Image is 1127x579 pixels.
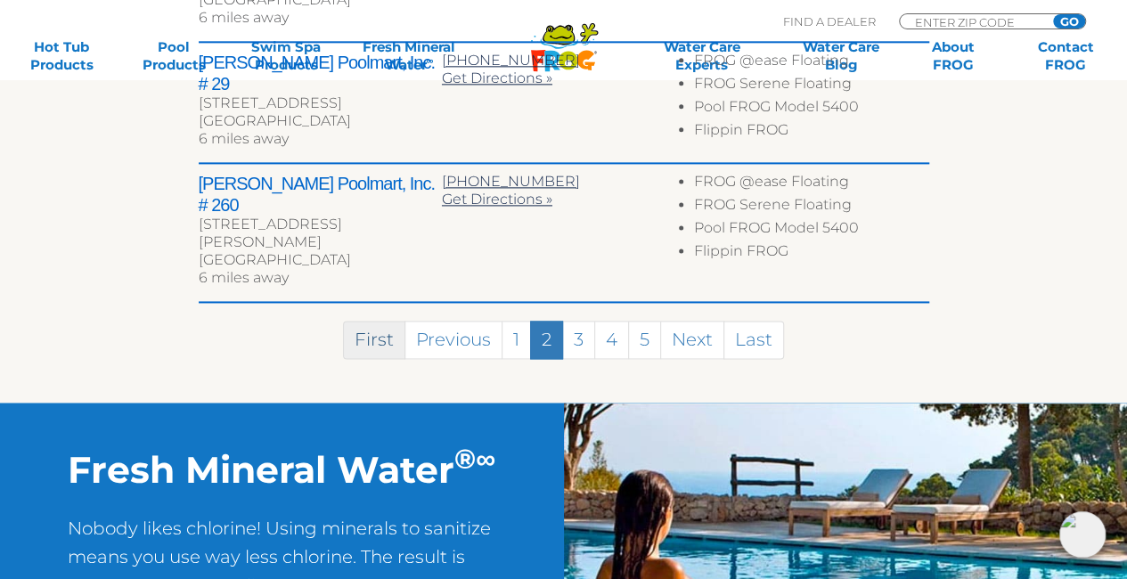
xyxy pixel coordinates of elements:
h2: [PERSON_NAME] Poolmart, Inc. # 260 [199,173,442,216]
li: FROG @ease Floating [694,173,928,196]
a: PoolProducts [130,38,217,74]
a: 4 [594,321,629,359]
a: 2 [530,321,563,359]
li: Pool FROG Model 5400 [694,219,928,242]
a: [PHONE_NUMBER] [442,52,580,69]
a: First [343,321,405,359]
div: [GEOGRAPHIC_DATA] [199,112,442,130]
input: Zip Code Form [913,14,1033,29]
input: GO [1053,14,1085,29]
li: FROG Serene Floating [694,75,928,98]
h2: [PERSON_NAME] Poolmart, Inc. # 29 [199,52,442,94]
div: [STREET_ADDRESS][PERSON_NAME] [199,216,442,251]
li: Pool FROG Model 5400 [694,98,928,121]
a: Last [723,321,784,359]
li: FROG @ease Floating [694,52,928,75]
a: AboutFROG [910,38,997,74]
sup: ∞ [476,442,495,476]
a: Get Directions » [442,69,552,86]
h2: Fresh Mineral Water [68,447,496,492]
a: Previous [404,321,502,359]
sup: ® [454,442,476,476]
li: Flippin FROG [694,121,928,144]
div: [STREET_ADDRESS] [199,94,442,112]
li: Flippin FROG [694,242,928,265]
a: Hot TubProducts [18,38,105,74]
a: 3 [562,321,595,359]
a: Get Directions » [442,191,552,208]
a: Next [660,321,724,359]
span: 6 miles away [199,269,289,286]
div: [GEOGRAPHIC_DATA] [199,251,442,269]
a: ContactFROG [1022,38,1109,74]
a: [PHONE_NUMBER] [442,173,580,190]
li: FROG Serene Floating [694,196,928,219]
img: openIcon [1059,511,1106,558]
span: 6 miles away [199,130,289,147]
span: 6 miles away [199,9,289,26]
a: 5 [628,321,661,359]
a: 1 [502,321,531,359]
